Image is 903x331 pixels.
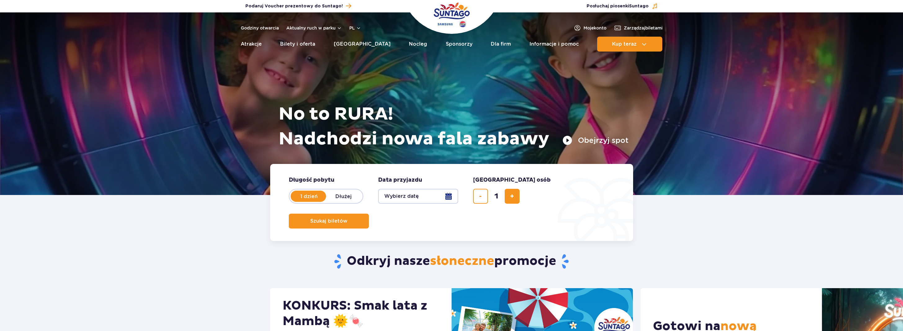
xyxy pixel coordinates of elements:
a: Informacje i pomoc [530,37,579,52]
button: Wybierz datę [378,189,458,204]
label: Dłużej [326,190,361,203]
span: Suntago [629,4,649,8]
span: Data przyjazdu [378,176,422,184]
span: Zarządzaj biletami [624,25,663,31]
span: Kup teraz [612,41,637,47]
label: 1 dzień [291,190,327,203]
a: Bilety i oferta [280,37,315,52]
a: Nocleg [409,37,427,52]
a: Zarządzajbiletami [614,24,663,32]
button: usuń bilet [473,189,488,204]
input: liczba biletów [489,189,504,204]
span: Szukaj biletów [310,218,347,224]
form: Planowanie wizyty w Park of Poland [270,164,633,241]
button: dodaj bilet [505,189,520,204]
button: Aktualny ruch w parku [286,25,342,30]
span: [GEOGRAPHIC_DATA] osób [473,176,551,184]
button: Kup teraz [597,37,662,52]
a: Sponsorzy [446,37,472,52]
span: Podaruj Voucher prezentowy do Suntago! [245,3,343,9]
button: pl [349,25,361,31]
span: słoneczne [430,253,494,269]
button: Posłuchaj piosenkiSuntago [587,3,658,9]
a: [GEOGRAPHIC_DATA] [334,37,391,52]
a: Podaruj Voucher prezentowy do Suntago! [245,2,351,10]
span: Długość pobytu [289,176,334,184]
button: Szukaj biletów [289,214,369,229]
h1: No to RURA! Nadchodzi nowa fala zabawy [279,102,628,152]
span: Moje konto [583,25,606,31]
h2: KONKURS: Smak lata z Mambą 🌞🍬 [283,298,439,329]
button: Obejrzyj spot [562,135,628,145]
h2: Odkryj nasze promocje [270,253,633,270]
a: Dla firm [491,37,511,52]
a: Atrakcje [241,37,262,52]
a: Godziny otwarcia [241,25,279,31]
a: Mojekonto [574,24,606,32]
span: Posłuchaj piosenki [587,3,649,9]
